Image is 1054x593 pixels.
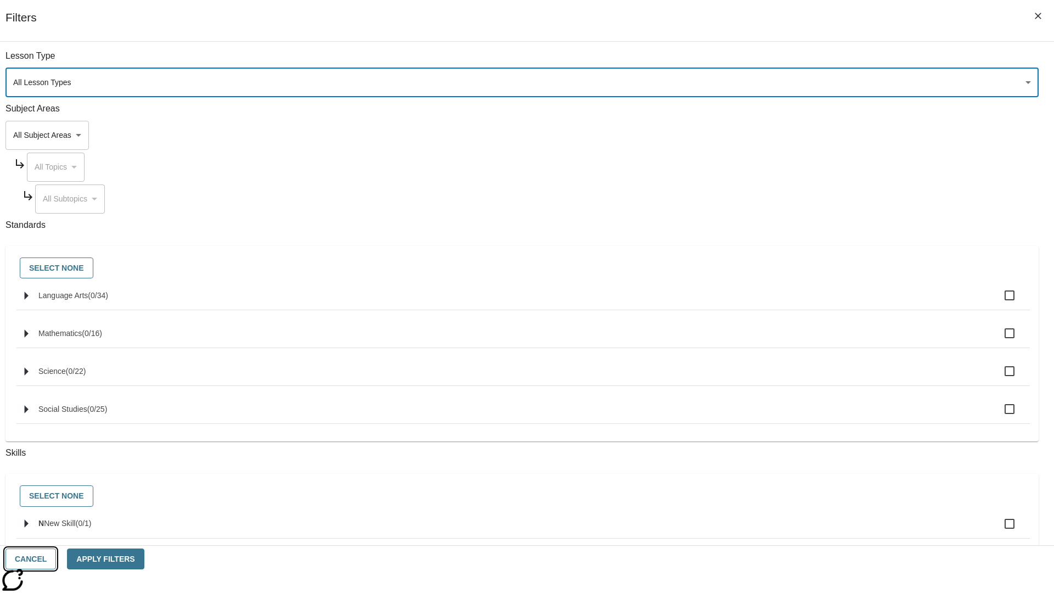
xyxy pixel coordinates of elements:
button: Cancel [5,549,56,570]
h1: Filters [5,11,37,41]
span: N [38,519,44,528]
span: 0 standards selected/25 standards in group [87,405,108,413]
span: Mathematics [38,329,82,338]
p: Subject Areas [5,103,1039,115]
span: Science [38,367,66,376]
div: Select a Subject Area [35,184,105,214]
span: 0 skills selected/1 skills in group [76,519,92,528]
div: Select a lesson type [5,68,1039,97]
span: 0 standards selected/22 standards in group [66,367,86,376]
span: 0 standards selected/34 standards in group [88,291,108,300]
div: Select a Subject Area [5,121,89,150]
div: Select standards [14,255,1030,282]
button: Select None [20,258,93,279]
button: Select None [20,485,93,507]
p: Skills [5,447,1039,460]
button: Apply Filters [67,549,144,570]
ul: Select standards [16,281,1030,433]
p: Standards [5,219,1039,232]
span: Language Arts [38,291,88,300]
div: Select a Subject Area [27,153,85,182]
div: Select skills [14,483,1030,510]
p: Lesson Type [5,50,1039,63]
span: 0 standards selected/16 standards in group [82,329,102,338]
button: Close Filters side menu [1027,4,1050,27]
span: New Skill [44,519,76,528]
span: Social Studies [38,405,87,413]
